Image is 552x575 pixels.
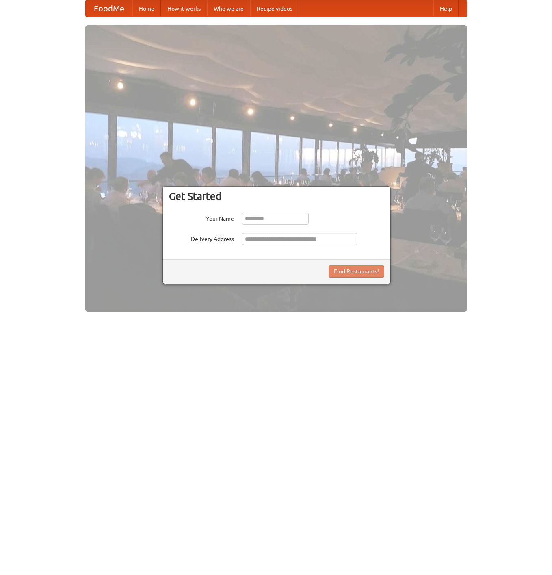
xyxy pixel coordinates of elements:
[86,0,132,17] a: FoodMe
[207,0,250,17] a: Who we are
[250,0,299,17] a: Recipe videos
[132,0,161,17] a: Home
[169,190,384,202] h3: Get Started
[161,0,207,17] a: How it works
[433,0,459,17] a: Help
[169,233,234,243] label: Delivery Address
[329,265,384,278] button: Find Restaurants!
[169,213,234,223] label: Your Name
